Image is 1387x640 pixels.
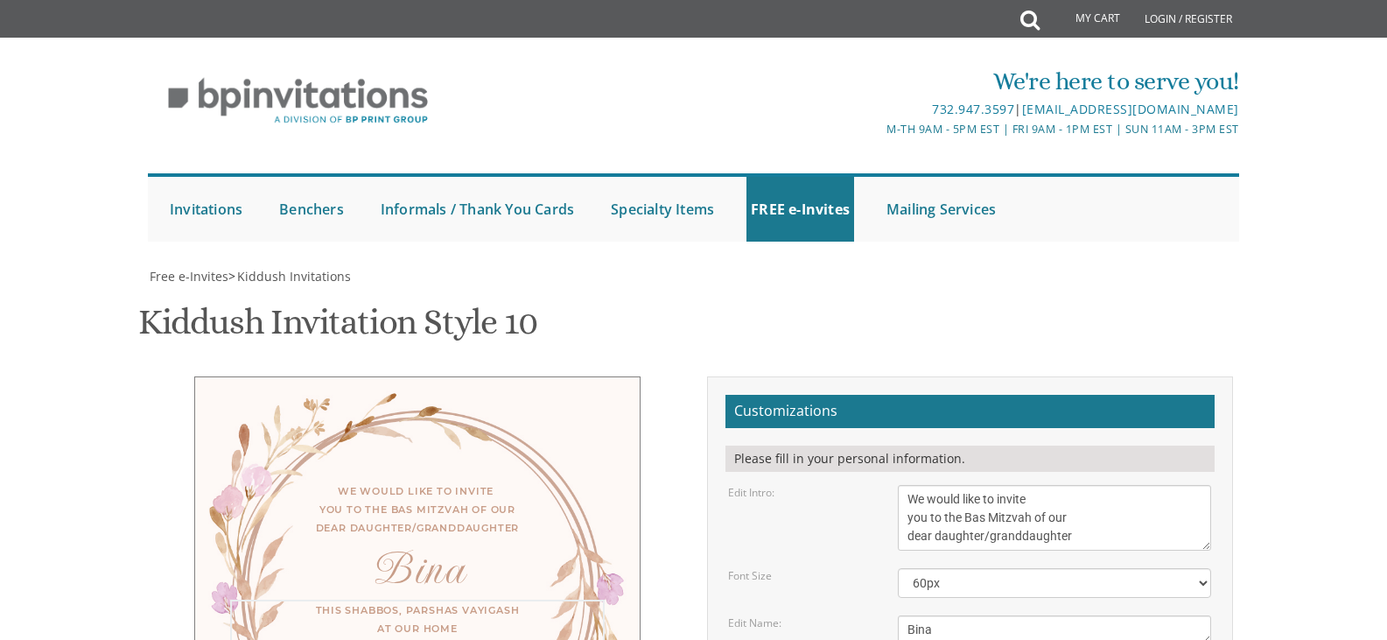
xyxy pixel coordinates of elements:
[725,395,1215,428] h2: Customizations
[725,446,1215,472] div: Please fill in your personal information.
[513,64,1239,99] div: We're here to serve you!
[228,268,351,285] span: >
[728,615,781,630] label: Edit Name:
[898,485,1211,551] textarea: We would like to invite you to the kiddush of our dear daughter/granddaughter
[148,268,228,285] a: Free e-Invites
[150,268,228,285] span: Free e-Invites
[148,65,448,137] img: BP Invitation Loft
[728,485,774,500] label: Edit Intro:
[376,177,578,242] a: Informals / Thank You Cards
[746,177,854,242] a: FREE e-Invites
[230,559,605,578] div: Bina
[513,120,1239,138] div: M-Th 9am - 5pm EST | Fri 9am - 1pm EST | Sun 11am - 3pm EST
[235,268,351,285] a: Kiddush Invitations
[230,482,605,538] div: We would like to invite you to the Bas Mitzvah of our dear daughter/granddaughter
[606,177,718,242] a: Specialty Items
[237,268,351,285] span: Kiddush Invitations
[138,303,537,355] h1: Kiddush Invitation Style 10
[275,177,348,242] a: Benchers
[932,101,1014,117] a: 732.947.3597
[1022,101,1239,117] a: [EMAIL_ADDRESS][DOMAIN_NAME]
[513,99,1239,120] div: |
[728,568,772,583] label: Font Size
[882,177,1000,242] a: Mailing Services
[1038,2,1132,37] a: My Cart
[165,177,247,242] a: Invitations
